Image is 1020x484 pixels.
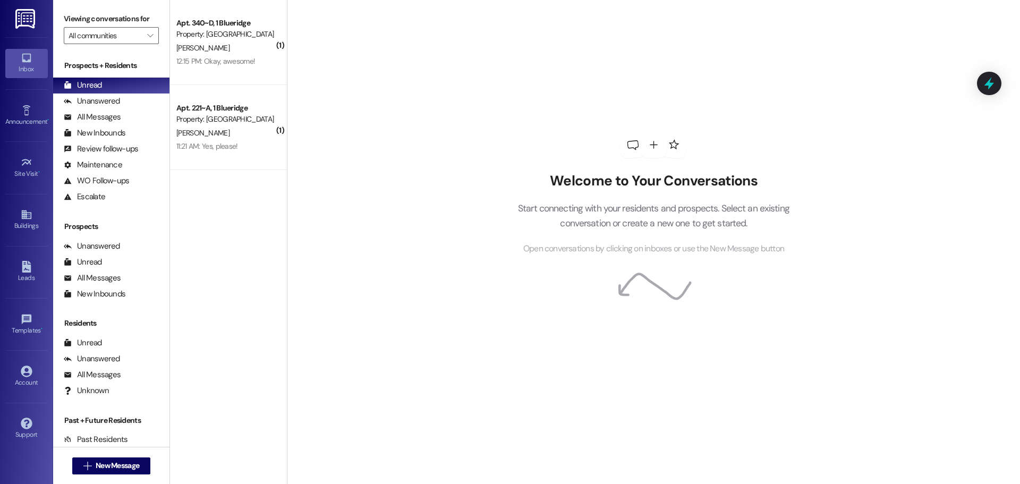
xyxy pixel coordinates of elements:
a: Leads [5,258,48,286]
div: Property: [GEOGRAPHIC_DATA] [176,114,275,125]
button: New Message [72,457,151,474]
a: Support [5,414,48,443]
div: Unanswered [64,353,120,364]
span: Open conversations by clicking on inboxes or use the New Message button [523,242,784,256]
div: Prospects [53,221,169,232]
span: New Message [96,460,139,471]
div: New Inbounds [64,128,125,139]
span: • [41,325,42,333]
i:  [147,31,153,40]
a: Inbox [5,49,48,78]
div: All Messages [64,369,121,380]
div: Unanswered [64,96,120,107]
div: Past Residents [64,434,128,445]
div: Unknown [64,385,109,396]
div: All Messages [64,273,121,284]
i:  [83,462,91,470]
div: Property: [GEOGRAPHIC_DATA] [176,29,275,40]
span: • [38,168,40,176]
div: Residents [53,318,169,329]
a: Site Visit • [5,154,48,182]
div: All Messages [64,112,121,123]
div: Apt. 221~A, 1 Blueridge [176,103,275,114]
div: Review follow-ups [64,143,138,155]
div: Escalate [64,191,105,202]
span: [PERSON_NAME] [176,43,229,53]
div: Past + Future Residents [53,415,169,426]
div: Maintenance [64,159,122,171]
div: Unread [64,80,102,91]
div: Unread [64,257,102,268]
div: 11:21 AM: Yes, please! [176,141,238,151]
img: ResiDesk Logo [15,9,37,29]
div: Apt. 340~D, 1 Blueridge [176,18,275,29]
a: Templates • [5,310,48,339]
div: Prospects + Residents [53,60,169,71]
div: WO Follow-ups [64,175,129,186]
a: Account [5,362,48,391]
input: All communities [69,27,142,44]
div: 12:15 PM: Okay, awesome! [176,56,255,66]
p: Start connecting with your residents and prospects. Select an existing conversation or create a n... [501,201,805,231]
span: [PERSON_NAME] [176,128,229,138]
h2: Welcome to Your Conversations [501,173,805,190]
label: Viewing conversations for [64,11,159,27]
div: Unanswered [64,241,120,252]
a: Buildings [5,206,48,234]
div: Unread [64,337,102,349]
div: New Inbounds [64,288,125,300]
span: • [47,116,49,124]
